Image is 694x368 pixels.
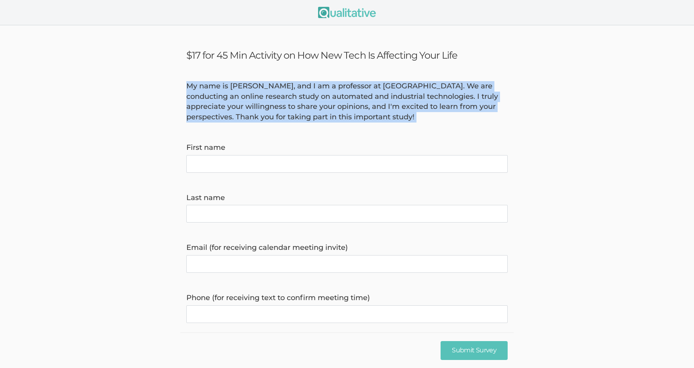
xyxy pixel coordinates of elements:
[318,7,376,18] img: Qualitative
[186,49,508,61] h3: $17 for 45 Min Activity on How New Tech Is Affecting Your Life
[186,293,508,303] label: Phone (for receiving text to confirm meeting time)
[186,243,508,253] label: Email (for receiving calendar meeting invite)
[441,341,508,360] input: Submit Survey
[180,81,514,123] div: My name is [PERSON_NAME], and I am a professor at [GEOGRAPHIC_DATA]. We are conducting an online ...
[186,193,508,203] label: Last name
[186,143,508,153] label: First name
